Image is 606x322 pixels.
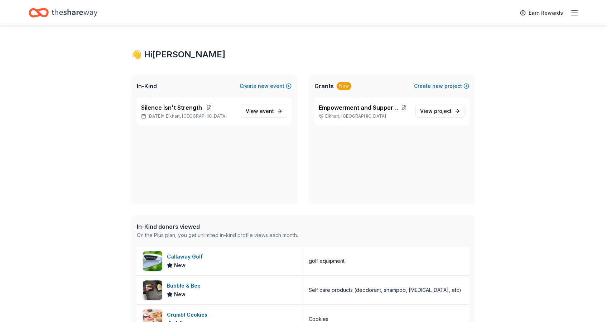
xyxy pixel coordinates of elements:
[137,231,298,240] div: On the Plus plan, you get unlimited in-kind profile views each month.
[174,261,186,270] span: New
[141,113,235,119] p: [DATE] •
[143,280,162,300] img: Image for Bubble & Bee
[432,82,443,90] span: new
[167,311,210,319] div: Crumbl Cookies
[167,281,203,290] div: Bubble & Bee
[420,107,452,115] span: View
[166,113,227,119] span: Elkhart, [GEOGRAPHIC_DATA]
[314,82,334,90] span: Grants
[319,113,410,119] p: Elkhart, [GEOGRAPHIC_DATA]
[319,103,399,112] span: Empowerment and Support Initiative
[141,103,202,112] span: Silence Isn't Strength
[174,290,186,299] span: New
[246,107,274,115] span: View
[260,108,274,114] span: event
[241,105,287,118] a: View event
[137,82,157,90] span: In-Kind
[29,4,97,21] a: Home
[309,286,461,294] div: Self care products (deodorant, shampoo, [MEDICAL_DATA], etc)
[167,252,206,261] div: Callaway Golf
[143,251,162,271] img: Image for Callaway Golf
[137,222,298,231] div: In-Kind donors viewed
[309,257,345,265] div: golf equipment
[434,108,452,114] span: project
[516,6,567,19] a: Earn Rewards
[240,82,292,90] button: Createnewevent
[415,105,465,118] a: View project
[131,49,475,60] div: 👋 Hi [PERSON_NAME]
[414,82,469,90] button: Createnewproject
[337,82,351,90] div: New
[258,82,269,90] span: new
